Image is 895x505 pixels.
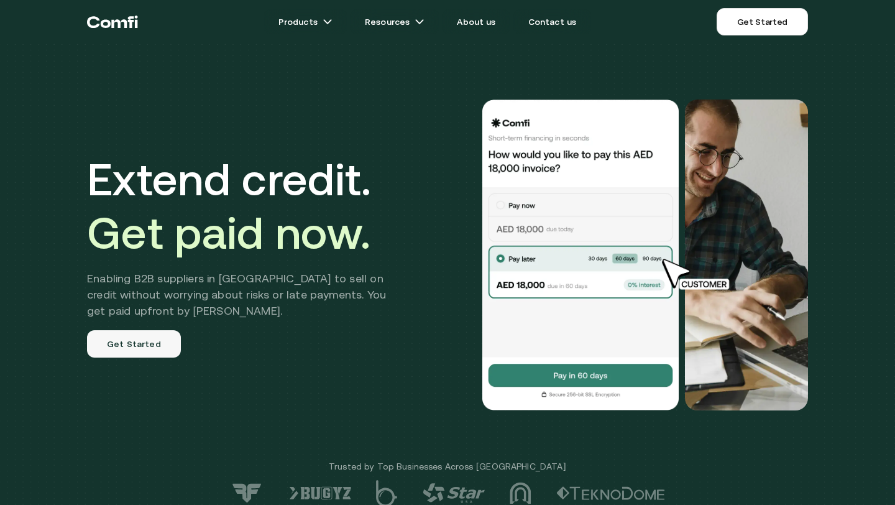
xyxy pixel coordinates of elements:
a: Get Started [87,330,181,358]
a: About us [442,9,510,34]
a: Get Started [717,8,808,35]
img: cursor [653,257,743,292]
img: logo-7 [230,483,264,504]
span: Get paid now. [87,207,370,258]
a: Productsarrow icons [264,9,347,34]
a: Return to the top of the Comfi home page [87,3,138,40]
h2: Enabling B2B suppliers in [GEOGRAPHIC_DATA] to sell on credit without worrying about risks or lat... [87,271,405,319]
a: Resourcesarrow icons [350,9,439,34]
img: arrow icons [415,17,425,27]
h1: Extend credit. [87,152,405,259]
img: logo-2 [556,486,665,500]
img: logo-6 [289,486,351,500]
img: Would you like to pay this AED 18,000.00 invoice? [685,100,808,410]
a: Contact us [513,9,592,34]
img: logo-4 [423,483,485,503]
img: Would you like to pay this AED 18,000.00 invoice? [481,100,680,410]
img: logo-3 [510,482,531,504]
img: arrow icons [323,17,333,27]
